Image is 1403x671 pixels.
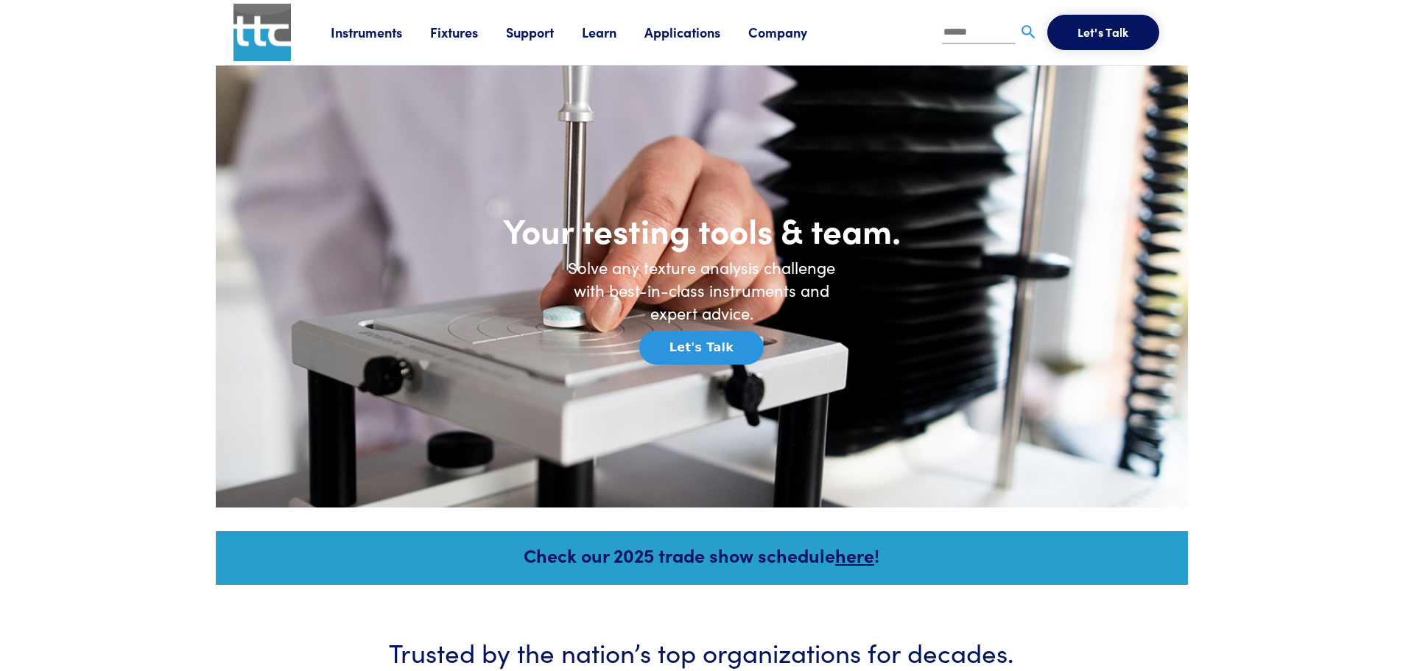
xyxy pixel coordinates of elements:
[1047,15,1159,50] button: Let's Talk
[233,4,291,61] img: ttc_logo_1x1_v1.0.png
[639,331,764,365] button: Let's Talk
[407,208,996,251] h1: Your testing tools & team.
[331,23,430,41] a: Instruments
[748,23,835,41] a: Company
[430,23,506,41] a: Fixtures
[835,542,874,568] a: here
[582,23,644,41] a: Learn
[506,23,582,41] a: Support
[236,542,1168,568] h5: Check our 2025 trade show schedule !
[260,633,1144,670] h3: Trusted by the nation’s top organizations for decades.
[555,256,849,324] h6: Solve any texture analysis challenge with best-in-class instruments and expert advice.
[644,23,748,41] a: Applications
